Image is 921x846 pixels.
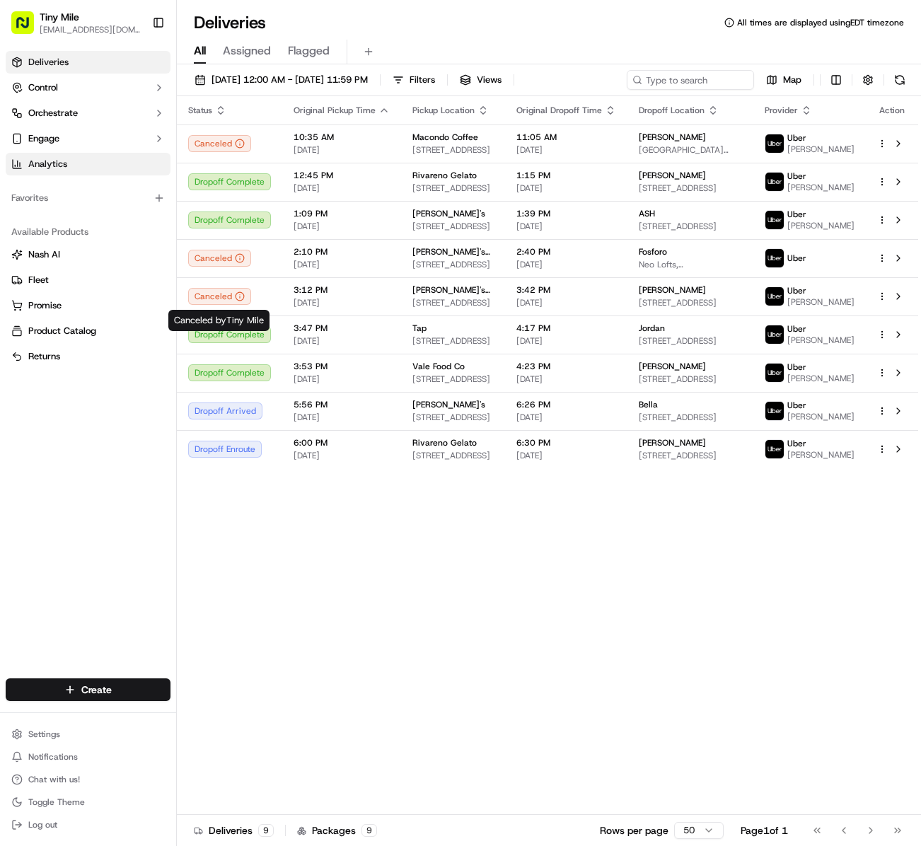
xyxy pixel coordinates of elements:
span: [DATE] [294,182,390,194]
span: [DATE] [294,450,390,461]
img: uber-new-logo.jpeg [765,211,784,229]
span: [STREET_ADDRESS] [412,221,494,232]
span: Uber [787,400,806,411]
span: Orchestrate [28,107,78,120]
img: uber-new-logo.jpeg [765,249,784,267]
span: [STREET_ADDRESS] [412,297,494,308]
a: Powered byPylon [100,241,171,252]
span: 1:15 PM [516,170,616,181]
button: Fleet [6,269,170,291]
span: 5:56 PM [294,399,390,410]
span: [STREET_ADDRESS] [639,335,742,347]
button: Nash AI [6,243,170,266]
span: Flagged [288,42,330,59]
img: uber-new-logo.jpeg [765,364,784,382]
span: [STREET_ADDRESS] [412,450,494,461]
span: [PERSON_NAME] [639,132,706,143]
button: Canceled [188,135,251,152]
button: Promise [6,294,170,317]
span: 3:12 PM [294,284,390,296]
span: [DATE] [294,144,390,156]
a: Fleet [11,274,165,286]
span: [PERSON_NAME] [787,296,855,308]
span: [DATE] [516,259,616,270]
span: Toggle Theme [28,796,85,808]
span: Uber [787,438,806,449]
span: [PERSON_NAME] [639,284,706,296]
span: Pylon [141,241,171,252]
span: Analytics [28,158,67,170]
span: Product Catalog [28,325,96,337]
button: Log out [6,815,170,835]
span: [STREET_ADDRESS] [412,259,494,270]
span: Knowledge Base [28,207,108,221]
a: Analytics [6,153,170,175]
button: Engage [6,127,170,150]
span: [STREET_ADDRESS] [639,221,742,232]
span: [DATE] [294,297,390,308]
img: 1736555255976-a54dd68f-1ca7-489b-9aae-adbdc363a1c4 [14,137,40,162]
span: ASH [639,208,655,219]
button: Map [760,70,808,90]
span: [PERSON_NAME] [639,361,706,372]
span: Assigned [223,42,271,59]
span: Engage [28,132,59,145]
span: 3:53 PM [294,361,390,372]
button: Start new chat [241,141,257,158]
span: [PERSON_NAME] [639,170,706,181]
span: 10:35 AM [294,132,390,143]
span: [STREET_ADDRESS] [412,182,494,194]
span: [DATE] [516,144,616,156]
span: Rivareno Gelato [412,170,477,181]
span: 12:45 PM [294,170,390,181]
span: Chat with us! [28,774,80,785]
button: Tiny Mile [40,10,79,24]
span: Macondo Coffee [412,132,478,143]
span: [PERSON_NAME] [787,449,855,460]
span: Status [188,105,212,116]
a: Promise [11,299,165,312]
span: [PERSON_NAME] [787,373,855,384]
span: [STREET_ADDRESS] [639,450,742,461]
span: [PERSON_NAME] [787,411,855,422]
span: Rivareno Gelato [412,437,477,448]
span: Deliveries [28,56,69,69]
span: Promise [28,299,62,312]
span: 11:05 AM [516,132,616,143]
button: Canceled [188,250,251,267]
input: Got a question? Start typing here... [37,93,255,108]
span: [PERSON_NAME]'s [412,208,485,219]
span: [DATE] [516,297,616,308]
div: 📗 [14,208,25,219]
span: [STREET_ADDRESS] [412,335,494,347]
span: Original Dropoff Time [516,105,602,116]
span: Vale Food Co [412,361,465,372]
span: 3:42 PM [516,284,616,296]
img: uber-new-logo.jpeg [765,173,784,191]
h1: Deliveries [194,11,266,34]
a: 📗Knowledge Base [8,201,114,226]
span: 2:10 PM [294,246,390,257]
span: Uber [787,323,806,335]
button: Views [453,70,508,90]
span: [STREET_ADDRESS] [639,373,742,385]
span: [DATE] [516,221,616,232]
span: [STREET_ADDRESS] [412,144,494,156]
img: uber-new-logo.jpeg [765,287,784,306]
img: uber-new-logo.jpeg [765,134,784,153]
div: 💻 [120,208,131,219]
a: Nash AI [11,248,165,261]
span: Neo Lofts, [STREET_ADDRESS] [639,259,742,270]
span: [DATE] [516,450,616,461]
button: Filters [386,70,441,90]
div: Available Products [6,221,170,243]
span: [PERSON_NAME] [787,335,855,346]
span: Bella [639,399,658,410]
span: 6:26 PM [516,399,616,410]
span: [DATE] [516,182,616,194]
span: Settings [28,729,60,740]
div: Packages [297,823,377,838]
span: [STREET_ADDRESS] [412,373,494,385]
